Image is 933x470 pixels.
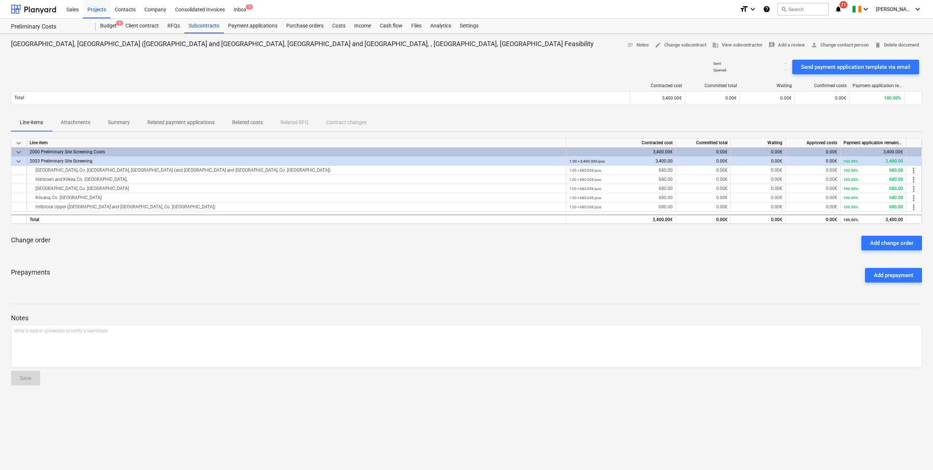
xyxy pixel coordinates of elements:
div: Send payment application template via email [801,62,910,72]
i: keyboard_arrow_down [913,5,922,14]
small: 100.00% [843,187,858,191]
div: Payment application remaining [853,83,902,88]
span: notes [627,42,634,48]
a: Files [407,19,426,33]
span: 0.00€ [716,186,728,191]
span: 0.00€ [716,168,728,173]
a: Budget6 [96,19,121,33]
a: Cash flow [375,19,407,33]
span: keyboard_arrow_down [14,157,23,166]
div: Approved costs [786,138,841,148]
span: Add a review [768,41,805,49]
span: Notes [627,41,649,49]
button: Add prepayment [865,268,922,283]
span: edit [655,42,661,48]
small: 1.00 × 680.00€ / pcs [569,187,601,191]
span: 0.00€ [716,195,728,200]
small: 1.00 × 680.00€ / pcs [569,205,601,209]
p: Prepayments [11,268,50,283]
span: 0.00€ [771,168,782,173]
span: 21 [839,1,847,8]
div: 3,400.00 [843,215,903,224]
p: [GEOGRAPHIC_DATA], [GEOGRAPHIC_DATA] ([GEOGRAPHIC_DATA] and [GEOGRAPHIC_DATA], [GEOGRAPHIC_DATA] ... [11,40,594,48]
div: Line-item [27,138,566,148]
button: Delete document [872,40,922,51]
iframe: Chat Widget [896,435,933,470]
small: 1.00 × 3,400.00€ / pcs [569,159,605,163]
div: Confirmed costs [798,83,847,88]
div: 3,400.00€ [566,148,676,157]
div: Total [27,215,566,224]
small: 100.00% [843,196,858,200]
i: Knowledge base [763,5,770,14]
small: 100.00% [843,178,858,182]
div: 680.00 [569,202,673,212]
p: Summary [108,119,130,126]
div: Costs [328,19,350,33]
div: RFQs [163,19,184,33]
span: 0.00€ [826,158,837,164]
button: Search [778,3,829,15]
div: 0.00€ [786,148,841,157]
div: Payment applications [224,19,282,33]
div: Preliminary Costs [11,23,87,31]
span: 0.00€ [835,96,846,101]
span: 0.00€ [771,195,782,200]
div: Committed total [676,138,731,148]
div: Committed total [688,83,737,88]
p: Opened : [713,68,727,72]
div: 680.00 [843,193,903,202]
div: Kiloana, Co. [GEOGRAPHIC_DATA] [30,193,563,202]
div: 680.00 [569,193,673,202]
span: Change contact person [811,41,869,49]
div: 0.00€ [676,215,731,224]
button: Change subcontract [652,40,709,51]
span: 0.00€ [826,168,837,173]
div: 680.00 [569,175,673,184]
span: 0.00€ [725,96,737,101]
small: 1.00 × 680.00€ / pcs [569,178,601,182]
div: Income [350,19,375,33]
span: 100.00% [884,96,901,101]
span: more_vert [909,166,918,175]
span: keyboard_arrow_down [14,139,23,148]
p: Notes [11,314,922,322]
span: 0.00€ [716,158,728,164]
div: 2003 Preliminary Site Screening [30,157,563,166]
p: Line-items [20,119,43,126]
span: 0.00€ [771,204,782,209]
div: Client contract [121,19,163,33]
span: more_vert [909,194,918,202]
div: [GEOGRAPHIC_DATA], Co. [GEOGRAPHIC_DATA] [30,184,563,193]
div: 680.00 [569,166,673,175]
small: 100.00% [843,205,858,209]
a: Analytics [426,19,456,33]
p: Related payment applications [147,119,215,126]
div: 0.00€ [731,148,786,157]
small: 1.00 × 680.00€ / pcs [569,168,601,172]
small: 100.00% [843,168,858,172]
span: 6 [116,20,123,26]
span: person [811,42,817,48]
span: View subcontractor [712,41,763,49]
i: keyboard_arrow_down [748,5,757,14]
div: 0.00€ [786,215,841,224]
div: Irishtown and Kilkea, Co. [GEOGRAPHIC_DATA], [30,175,563,184]
span: 0.00€ [771,177,782,182]
span: 0.00€ [826,177,837,182]
p: Attachments [61,119,90,126]
span: 0.00€ [780,96,792,101]
div: Purchase orders [282,19,328,33]
div: 680.00 [569,184,673,193]
span: more_vert [909,175,918,184]
a: Settings [456,19,483,33]
span: [PERSON_NAME] [876,6,913,12]
p: - [785,68,786,72]
span: rate_review [768,42,775,48]
button: Add a review [766,40,808,51]
span: Change subcontract [655,41,706,49]
i: format_size [740,5,748,14]
span: Delete document [875,41,919,49]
